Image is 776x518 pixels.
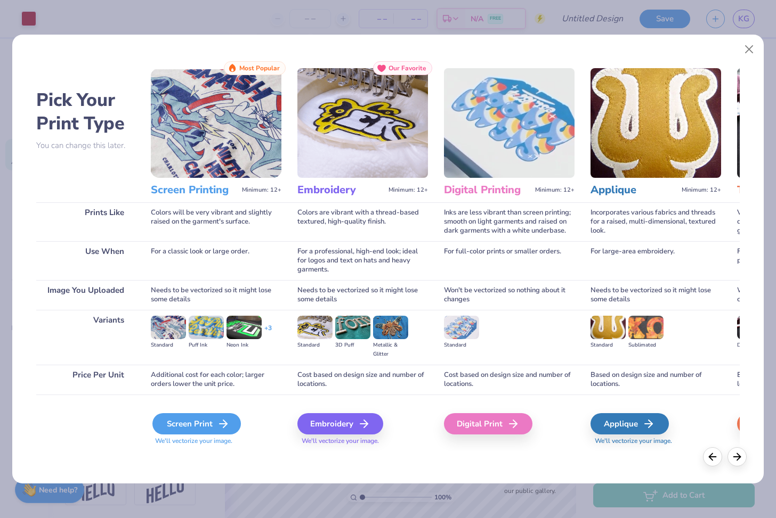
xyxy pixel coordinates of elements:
div: Use When [36,241,135,280]
span: We'll vectorize your image. [591,437,721,446]
div: Needs to be vectorized so it might lose some details [297,280,428,310]
img: Standard [151,316,186,339]
span: Minimum: 12+ [535,186,575,194]
img: Standard [444,316,479,339]
div: Applique [591,413,669,434]
div: Puff Ink [189,341,224,350]
h2: Pick Your Print Type [36,88,135,135]
div: Screen Print [152,413,241,434]
div: Variants [36,310,135,365]
img: Sublimated [628,316,664,339]
div: Metallic & Glitter [373,341,408,359]
div: Digital Print [444,413,532,434]
div: Price Per Unit [36,365,135,394]
h3: Applique [591,183,677,197]
h3: Embroidery [297,183,384,197]
div: Incorporates various fabrics and threads for a raised, multi-dimensional, textured look. [591,202,721,241]
div: Direct-to-film [737,341,772,350]
div: Standard [297,341,333,350]
h3: Digital Printing [444,183,531,197]
img: Screen Printing [151,68,281,178]
p: You can change this later. [36,141,135,150]
div: Embroidery [297,413,383,434]
div: Image You Uploaded [36,280,135,310]
div: Standard [591,341,626,350]
span: Most Popular [239,64,280,72]
img: Metallic & Glitter [373,316,408,339]
div: Neon Ink [227,341,262,350]
img: 3D Puff [335,316,370,339]
span: We'll vectorize your image. [151,437,281,446]
div: Prints Like [36,202,135,241]
img: Applique [591,68,721,178]
div: Standard [151,341,186,350]
span: Minimum: 12+ [242,186,281,194]
img: Standard [591,316,626,339]
div: For full-color prints or smaller orders. [444,241,575,280]
span: We'll vectorize your image. [297,437,428,446]
div: Colors will be very vibrant and slightly raised on the garment's surface. [151,202,281,241]
img: Neon Ink [227,316,262,339]
div: Needs to be vectorized so it might lose some details [591,280,721,310]
span: Our Favorite [389,64,426,72]
div: Colors are vibrant with a thread-based textured, high-quality finish. [297,202,428,241]
div: 3D Puff [335,341,370,350]
div: For large-area embroidery. [591,241,721,280]
img: Standard [297,316,333,339]
div: Sublimated [628,341,664,350]
div: For a classic look or large order. [151,241,281,280]
div: Cost based on design size and number of locations. [297,365,428,394]
div: For a professional, high-end look; ideal for logos and text on hats and heavy garments. [297,241,428,280]
img: Embroidery [297,68,428,178]
div: Won't be vectorized so nothing about it changes [444,280,575,310]
h3: Screen Printing [151,183,238,197]
img: Direct-to-film [737,316,772,339]
div: Inks are less vibrant than screen printing; smooth on light garments and raised on dark garments ... [444,202,575,241]
img: Digital Printing [444,68,575,178]
span: Minimum: 12+ [389,186,428,194]
div: Cost based on design size and number of locations. [444,365,575,394]
div: Based on design size and number of locations. [591,365,721,394]
span: Minimum: 12+ [682,186,721,194]
div: + 3 [264,324,272,342]
div: Standard [444,341,479,350]
img: Puff Ink [189,316,224,339]
div: Needs to be vectorized so it might lose some details [151,280,281,310]
div: Additional cost for each color; larger orders lower the unit price. [151,365,281,394]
